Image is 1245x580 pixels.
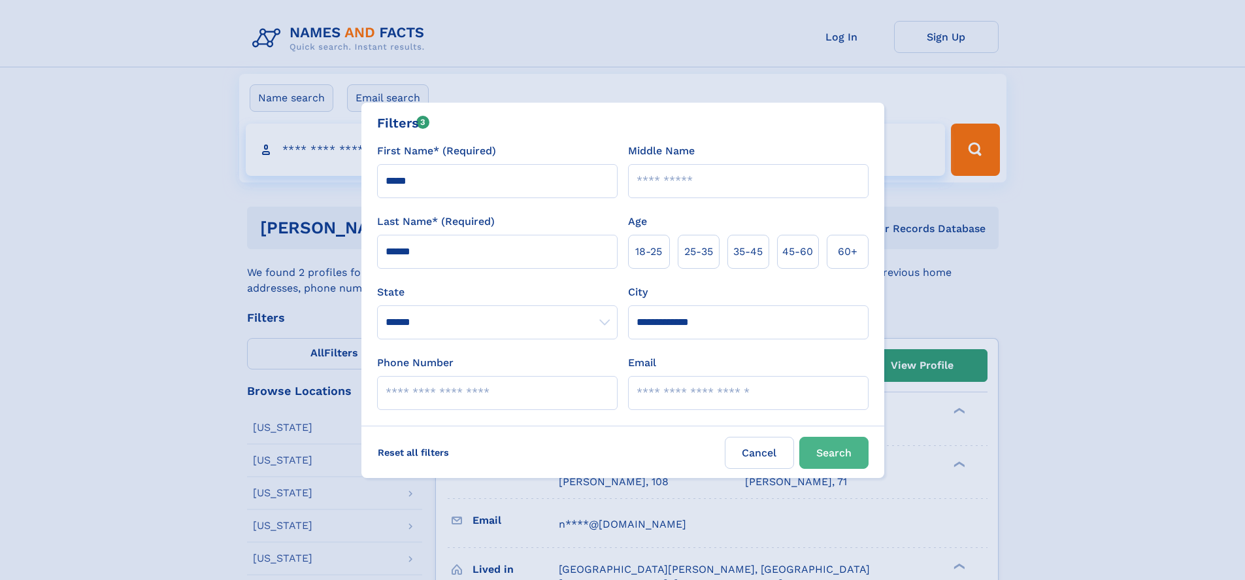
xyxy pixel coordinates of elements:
label: Last Name* (Required) [377,214,495,230]
span: 25‑35 [684,244,713,260]
label: Middle Name [628,143,695,159]
span: 35‑45 [733,244,763,260]
label: City [628,284,648,300]
label: Phone Number [377,355,454,371]
span: 18‑25 [635,244,662,260]
label: First Name* (Required) [377,143,496,159]
span: 60+ [838,244,857,260]
label: Reset all filters [369,437,457,468]
label: Cancel [725,437,794,469]
span: 45‑60 [782,244,813,260]
button: Search [799,437,869,469]
label: State [377,284,618,300]
label: Age [628,214,647,230]
label: Email [628,355,656,371]
div: Filters [377,113,430,133]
